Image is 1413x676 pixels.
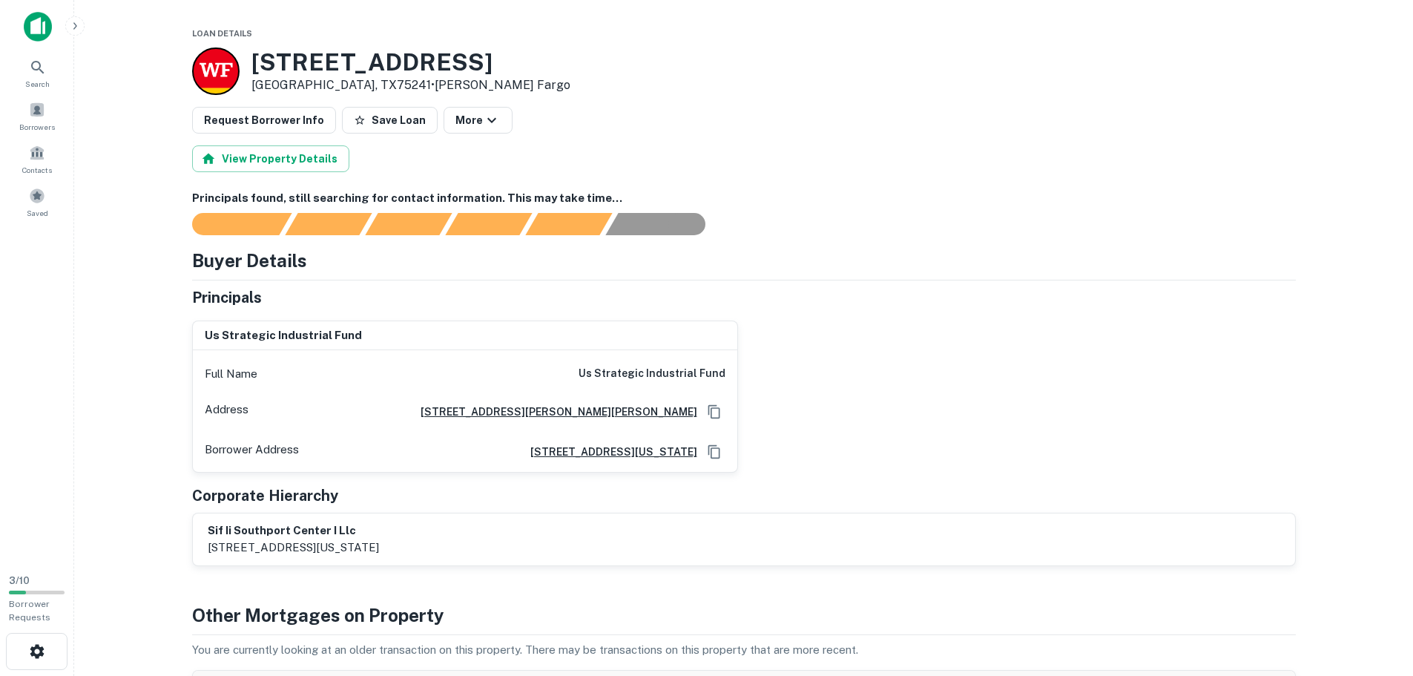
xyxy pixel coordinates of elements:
[1339,557,1413,629] iframe: Chat Widget
[4,139,70,179] a: Contacts
[4,96,70,136] a: Borrowers
[205,327,362,344] h6: us strategic industrial fund
[22,164,52,176] span: Contacts
[342,107,438,134] button: Save Loan
[579,365,725,383] h6: us strategic industrial fund
[444,107,513,134] button: More
[525,213,612,235] div: Principals found, still searching for contact information. This may take time...
[192,286,262,309] h5: Principals
[251,76,570,94] p: [GEOGRAPHIC_DATA], TX75241 •
[205,441,299,463] p: Borrower Address
[192,602,1296,629] h4: Other Mortgages on Property
[205,401,248,423] p: Address
[174,213,286,235] div: Sending borrower request to AI...
[285,213,372,235] div: Your request is received and processing...
[435,78,570,92] a: [PERSON_NAME] Fargo
[251,48,570,76] h3: [STREET_ADDRESS]
[208,522,379,539] h6: sif ii southport center i llc
[192,107,336,134] button: Request Borrower Info
[208,539,379,557] p: [STREET_ADDRESS][US_STATE]
[192,145,349,172] button: View Property Details
[703,441,725,463] button: Copy Address
[19,121,55,133] span: Borrowers
[25,78,50,90] span: Search
[192,641,1296,659] p: You are currently looking at an older transaction on this property. There may be transactions on ...
[9,575,30,586] span: 3 / 10
[24,12,52,42] img: capitalize-icon.png
[192,485,338,507] h5: Corporate Hierarchy
[4,182,70,222] a: Saved
[4,53,70,93] a: Search
[192,29,252,38] span: Loan Details
[703,401,725,423] button: Copy Address
[365,213,452,235] div: Documents found, AI parsing details...
[445,213,532,235] div: Principals found, AI now looking for contact information...
[192,190,1296,207] h6: Principals found, still searching for contact information. This may take time...
[606,213,723,235] div: AI fulfillment process complete.
[409,404,697,420] a: [STREET_ADDRESS][PERSON_NAME][PERSON_NAME]
[27,207,48,219] span: Saved
[518,444,697,460] a: [STREET_ADDRESS][US_STATE]
[205,365,257,383] p: Full Name
[192,247,307,274] h4: Buyer Details
[9,599,50,623] span: Borrower Requests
